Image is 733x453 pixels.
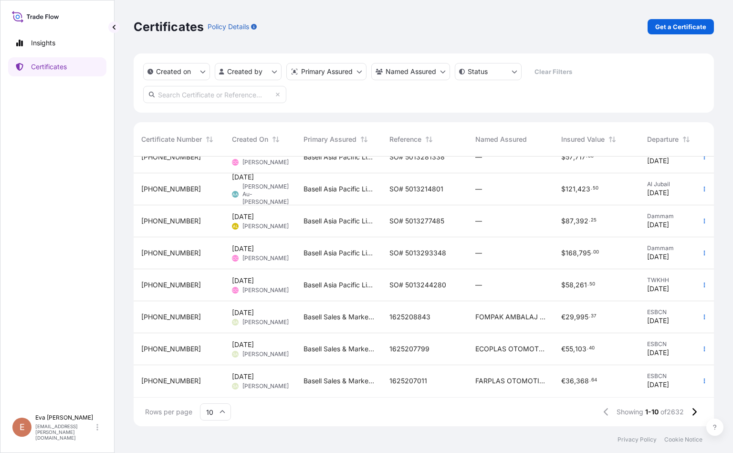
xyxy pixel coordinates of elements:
[647,308,703,316] span: ESBCN
[591,187,592,190] span: .
[143,63,210,80] button: createdOn Filter options
[573,154,575,160] span: ,
[227,67,262,76] p: Created by
[242,382,289,390] span: [PERSON_NAME]
[664,436,702,443] a: Cookie Notice
[591,251,593,254] span: .
[565,314,574,320] span: 29
[455,63,522,80] button: certificateStatus Filter options
[304,376,374,386] span: Basell Sales & Marketing BV
[655,22,706,32] p: Get a Certificate
[647,340,703,348] span: ESBCN
[389,184,443,194] span: SO# 5013214801
[607,134,618,145] button: Sort
[286,63,366,80] button: distributor Filter options
[141,248,201,258] span: [PHONE_NUMBER]
[475,248,482,258] span: —
[575,154,586,160] span: 717
[304,216,374,226] span: Basell Asia Pacific Limited
[31,62,67,72] p: Certificates
[204,134,215,145] button: Sort
[233,317,238,327] span: SA
[660,407,684,417] span: of 2632
[587,347,588,350] span: .
[35,414,94,421] p: Eva [PERSON_NAME]
[561,346,565,352] span: €
[389,216,444,226] span: SO# 5013277485
[232,158,238,167] span: CC
[591,315,597,318] span: 37
[561,154,565,160] span: $
[141,135,202,144] span: Certificate Number
[565,250,577,256] span: 168
[358,134,370,145] button: Sort
[576,186,577,192] span: ,
[576,378,589,384] span: 368
[647,188,669,198] span: [DATE]
[593,251,599,254] span: 00
[233,381,238,391] span: SA
[565,378,574,384] span: 36
[242,183,289,206] span: [PERSON_NAME] Au-[PERSON_NAME]
[242,222,289,230] span: [PERSON_NAME]
[648,19,714,34] a: Get a Certificate
[389,344,429,354] span: 1625207799
[242,318,289,326] span: [PERSON_NAME]
[389,135,421,144] span: Reference
[561,186,565,192] span: $
[156,67,191,76] p: Created on
[561,378,565,384] span: €
[647,372,703,380] span: ESBCN
[574,282,576,288] span: ,
[475,152,482,162] span: —
[141,152,201,162] span: [PHONE_NUMBER]
[565,218,574,224] span: 87
[618,436,657,443] a: Privacy Policy
[593,187,598,190] span: 50
[565,186,576,192] span: 121
[232,308,254,317] span: [DATE]
[242,286,289,294] span: [PERSON_NAME]
[215,63,282,80] button: createdBy Filter options
[561,218,565,224] span: $
[681,134,692,145] button: Sort
[232,190,238,199] span: AA
[647,252,669,262] span: [DATE]
[647,135,679,144] span: Departure
[423,134,435,145] button: Sort
[232,253,238,263] span: CC
[386,67,436,76] p: Named Assured
[475,344,546,354] span: ECOPLAS OTOMOTIV SANAYI VE TICARET ANONIM SIRKETI
[561,250,565,256] span: $
[242,158,289,166] span: [PERSON_NAME]
[561,314,565,320] span: €
[647,380,669,390] span: [DATE]
[232,340,254,349] span: [DATE]
[141,216,201,226] span: [PHONE_NUMBER]
[232,172,254,182] span: [DATE]
[371,63,450,80] button: cargoOwner Filter options
[574,314,576,320] span: ,
[647,276,703,284] span: TWKHH
[647,212,703,220] span: Dammam
[647,316,669,326] span: [DATE]
[389,248,446,258] span: SO# 5013293348
[617,407,643,417] span: Showing
[475,312,546,322] span: FOMPAK AMBALAJ VE POLIURETAN SAN. TIC. A.S
[389,152,445,162] span: SO# 5013281338
[576,282,587,288] span: 261
[534,67,572,76] p: Clear Filters
[647,348,669,358] span: [DATE]
[232,372,254,381] span: [DATE]
[573,346,575,352] span: ,
[8,57,106,76] a: Certificates
[141,280,201,290] span: [PHONE_NUMBER]
[304,312,374,322] span: Basell Sales & Marketing BV
[647,180,703,188] span: Al Jubail
[232,135,268,144] span: Created On
[475,135,527,144] span: Named Assured
[141,184,201,194] span: [PHONE_NUMBER]
[565,154,573,160] span: 57
[134,19,204,34] p: Certificates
